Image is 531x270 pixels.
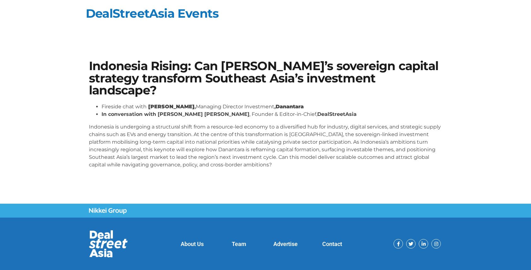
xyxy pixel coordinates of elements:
strong: In conversation with [PERSON_NAME] [PERSON_NAME] [102,111,249,117]
h1: Indonesia Rising: Can [PERSON_NAME]’s sovereign capital strategy transform Southeast Asia’s inves... [89,60,442,96]
strong: , [147,104,196,110]
strong: DealStreetAsia [317,111,357,117]
a: Contact [322,241,342,247]
strong: , [274,104,304,110]
img: Nikkei Group [89,208,127,214]
a: Advertise [273,241,298,247]
li: Fireside chat with Managing Director Investment [102,103,442,111]
p: Indonesia is undergoing a structural shift from a resource-led economy to a diversified hub for i... [89,123,442,169]
li: , Founder & Editor-in-Chief, [102,111,442,118]
strong: [PERSON_NAME] [148,104,195,110]
a: About Us [181,241,204,247]
a: DealStreetAsia Events [86,6,219,21]
strong: Danantara [276,104,304,110]
a: Team [232,241,246,247]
